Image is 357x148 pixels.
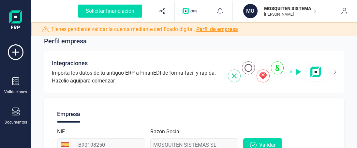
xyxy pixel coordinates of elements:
button: MOMOSQUITEN SISTEMAS SL[PERSON_NAME] [241,1,324,22]
label: Razón Social [150,128,181,136]
button: Logo de OPS [179,1,204,22]
span: Importa los datos de tu antiguo ERP a FinanEDI de forma fácil y rápida. Haz para comenzar. [52,69,220,85]
img: Logo de OPS [183,8,200,14]
div: MO [243,4,258,18]
img: Logo Finanedi [9,10,22,31]
span: clic aquí [61,78,80,84]
div: Empresa [57,106,80,123]
span: Perfil empresa [44,37,87,46]
button: Solicitar financiación [70,1,150,22]
label: NIF [57,128,65,136]
div: Solicitar financiación [78,5,142,18]
span: Tienes pendiente validar la cuenta mediante certificado digital. [51,25,238,33]
img: integrations-img [228,61,325,82]
div: Validaciones [4,89,27,95]
p: [PERSON_NAME] [264,12,316,17]
p: MOSQUITEN SISTEMAS SL [264,5,316,12]
div: Documentos [5,120,27,125]
a: Perfil de empresa [196,26,238,32]
span: Integraciones [52,59,88,68]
